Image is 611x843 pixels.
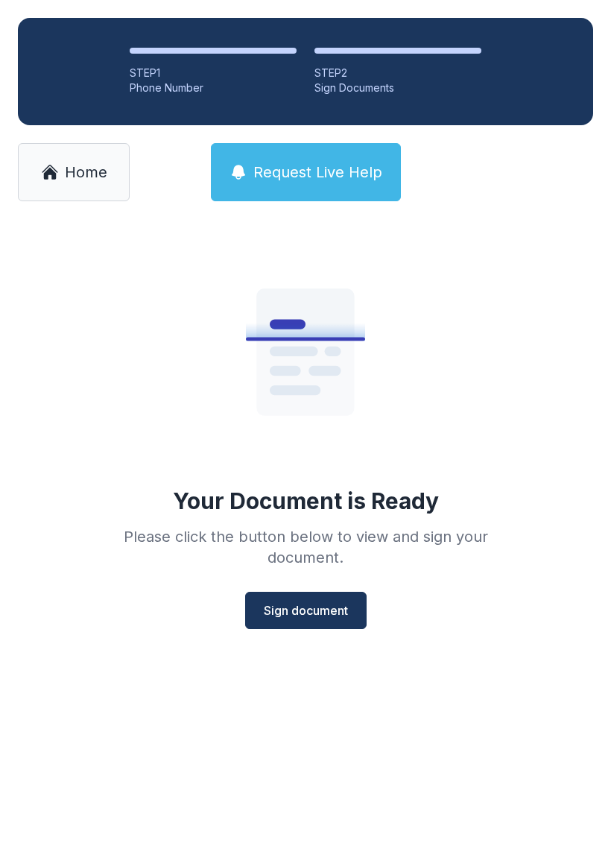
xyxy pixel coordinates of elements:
div: Please click the button below to view and sign your document. [91,526,520,568]
span: Home [65,162,107,183]
div: Sign Documents [314,80,481,95]
div: STEP 1 [130,66,297,80]
div: Your Document is Ready [173,487,439,514]
span: Sign document [264,602,348,619]
div: Phone Number [130,80,297,95]
span: Request Live Help [253,162,382,183]
div: STEP 2 [314,66,481,80]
